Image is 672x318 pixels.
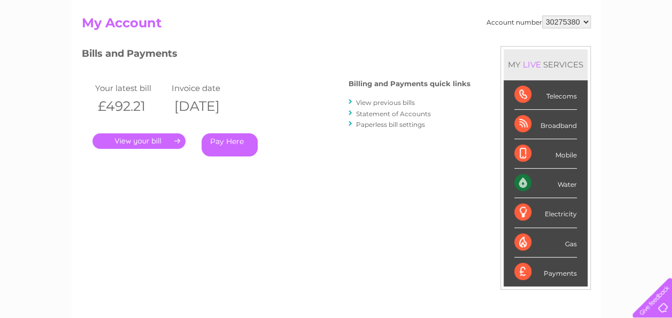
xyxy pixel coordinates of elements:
[356,110,431,118] a: Statement of Accounts
[579,46,594,54] a: Blog
[169,95,246,117] th: [DATE]
[92,95,169,117] th: £492.21
[349,80,470,88] h4: Billing and Payments quick links
[169,81,246,95] td: Invoice date
[511,46,534,54] a: Energy
[24,28,78,60] img: logo.png
[514,169,577,198] div: Water
[637,46,662,54] a: Log out
[84,6,589,52] div: Clear Business is a trading name of Verastar Limited (registered in [GEOGRAPHIC_DATA] No. 3667643...
[202,133,258,156] a: Pay Here
[356,120,425,128] a: Paperless bill settings
[356,99,415,107] a: View previous bills
[514,228,577,258] div: Gas
[514,198,577,228] div: Electricity
[540,46,573,54] a: Telecoms
[601,46,627,54] a: Contact
[92,81,169,95] td: Your latest bill
[486,16,591,28] div: Account number
[82,16,591,36] h2: My Account
[514,110,577,139] div: Broadband
[521,59,543,70] div: LIVE
[484,46,504,54] a: Water
[504,49,588,80] div: MY SERVICES
[514,80,577,110] div: Telecoms
[92,133,186,149] a: .
[470,5,544,19] a: 0333 014 3131
[514,139,577,169] div: Mobile
[82,46,470,65] h3: Bills and Payments
[514,258,577,286] div: Payments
